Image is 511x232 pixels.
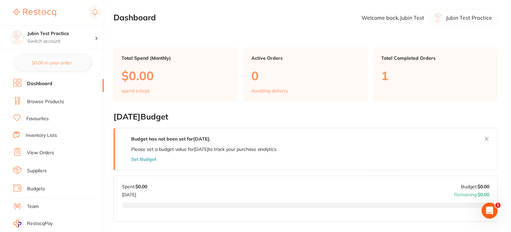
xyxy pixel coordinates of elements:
[13,220,53,227] a: RestocqPay
[113,13,156,22] h2: Dashboard
[27,203,39,210] a: Team
[454,189,489,197] p: Remaining:
[461,184,489,189] p: Budget:
[136,184,147,190] strong: $0.00
[27,38,95,45] p: Switch account
[27,150,54,156] a: View Orders
[27,186,45,192] a: Budgets
[361,15,424,21] p: Welcome back, Jubin Test
[446,15,492,21] p: Jubin Test Practice
[131,147,277,152] p: Please set a budget value for [DATE] to track your purchase analytics.
[478,184,489,190] strong: $0.00
[27,168,47,174] a: Suppliers
[27,80,52,87] a: Dashboard
[13,5,56,20] a: Restocq Logo
[251,69,360,82] p: 0
[13,55,90,71] button: $0.00 in your order
[13,220,21,227] img: RestocqPay
[26,115,49,122] a: Favourites
[478,192,489,198] strong: $0.00
[13,9,56,17] img: Restocq Logo
[27,220,53,227] span: RestocqPay
[251,88,288,93] p: Awaiting delivery
[373,47,498,101] a: Total Completed Orders1
[243,47,368,101] a: Active Orders0Awaiting delivery
[495,203,501,208] span: 1
[10,31,24,44] img: Jubin Test Practice
[131,136,210,142] strong: Budget has not been set for [DATE] .
[131,157,156,162] button: Set Budget
[381,55,490,61] p: Total Completed Orders
[27,30,95,37] h4: Jubin Test Practice
[121,88,150,93] p: spend in Sept
[113,47,238,101] a: Total Spend (Monthly)$0.00spend inSept
[121,55,230,61] p: Total Spend (Monthly)
[122,189,147,197] p: [DATE]
[121,69,230,82] p: $0.00
[251,55,360,61] p: Active Orders
[381,69,490,82] p: 1
[26,132,57,139] a: Inventory Lists
[27,98,64,105] a: Browse Products
[482,203,498,219] iframe: Intercom live chat
[122,184,147,189] p: Spent:
[113,112,498,122] h2: [DATE] Budget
